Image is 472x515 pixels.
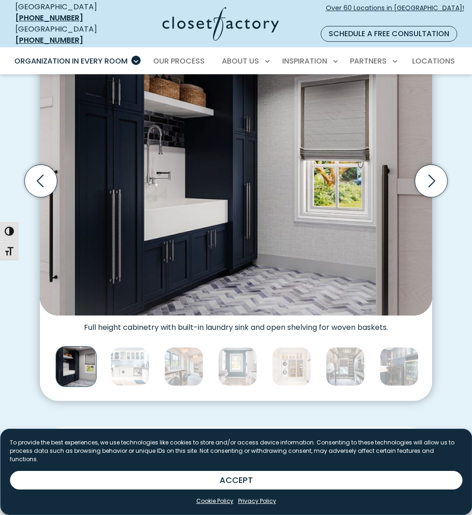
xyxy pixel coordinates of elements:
p: To provide the best experiences, we use technologies like cookies to store and/or access device i... [10,438,462,463]
a: [PHONE_NUMBER] [15,35,83,45]
a: [PHONE_NUMBER] [15,13,83,23]
img: Custom laundry room cabinetry with glass door fronts, pull-out wire baskets, hanging rods, integr... [110,347,149,386]
span: Inspiration [282,56,327,66]
figcaption: Full height cabinetry with built-in laundry sink and open shelving for woven baskets. [40,315,432,332]
img: Custom laundry room and mudroom with folding station, built-in bench, coat hooks, and white shake... [164,347,203,386]
a: Cookie Policy [196,497,233,505]
button: Previous slide [21,161,61,201]
span: Our Process [153,56,205,66]
img: Laundry rom with beverage fridge in calm sea melamine [380,347,419,386]
span: Partners [350,56,387,66]
img: Full height cabinetry with built-in laundry sink and open shelving for woven baskets. [40,30,432,315]
span: Over 60 Locations in [GEOGRAPHIC_DATA]! [326,3,464,23]
button: Next slide [411,161,451,201]
nav: Primary Menu [8,48,465,74]
a: Schedule a Free Consultation [321,26,457,42]
button: ACCEPT [10,471,462,489]
img: Closet Factory Logo [162,7,279,41]
img: Full height cabinetry with built-in laundry sink and open shelving for woven baskets. [56,346,97,386]
img: Custom laundry room with pull-out ironing board and laundry sink [218,347,257,386]
span: About Us [222,56,259,66]
a: Privacy Policy [238,497,276,505]
span: Organization in Every Room [14,56,128,66]
div: [GEOGRAPHIC_DATA] [15,1,116,24]
span: Locations [412,56,455,66]
img: Custom laundry room with ladder for high reach items and fabric rolling laundry bins [326,347,365,386]
div: [GEOGRAPHIC_DATA] [15,24,116,46]
img: Custom laundry room with gold hanging rod, glass door cabinets, and concealed laundry storage [272,347,311,386]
